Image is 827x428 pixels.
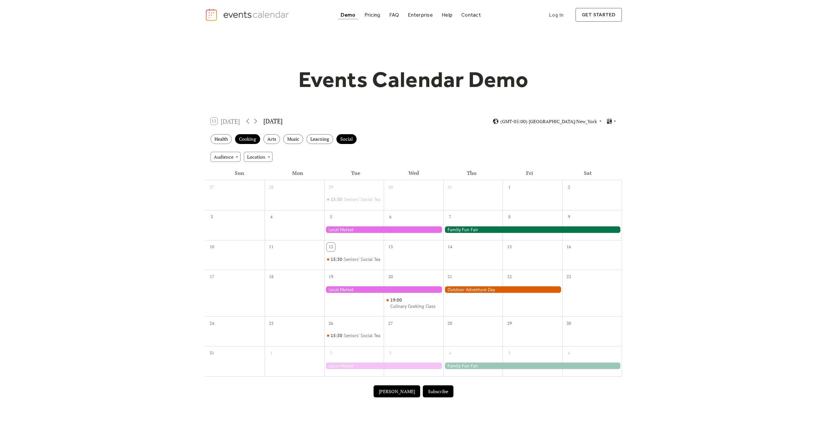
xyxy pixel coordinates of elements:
[439,10,455,19] a: Help
[288,66,539,93] h1: Events Calendar Demo
[459,10,483,19] a: Contact
[341,13,356,17] div: Demo
[389,13,399,17] div: FAQ
[442,13,452,17] div: Help
[405,10,435,19] a: Enterprise
[461,13,481,17] div: Contact
[205,8,291,21] a: home
[575,8,622,22] a: get started
[338,10,358,19] a: Demo
[387,10,402,19] a: FAQ
[364,13,380,17] div: Pricing
[362,10,383,19] a: Pricing
[542,8,570,22] a: Log In
[408,13,433,17] div: Enterprise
